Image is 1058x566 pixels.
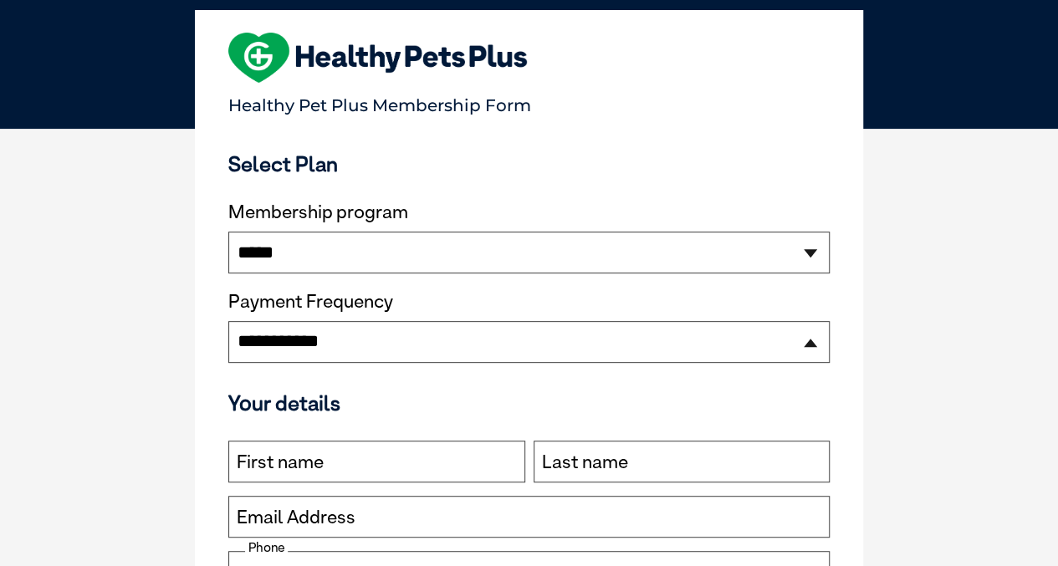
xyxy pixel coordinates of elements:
label: Membership program [228,201,830,223]
p: Healthy Pet Plus Membership Form [228,88,830,115]
label: Payment Frequency [228,291,393,313]
h3: Select Plan [228,151,830,176]
label: Last name [542,451,628,473]
label: First name [237,451,324,473]
label: Phone [245,540,288,555]
label: Email Address [237,507,355,528]
img: heart-shape-hpp-logo-large.png [228,33,527,83]
h3: Your details [228,390,830,416]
